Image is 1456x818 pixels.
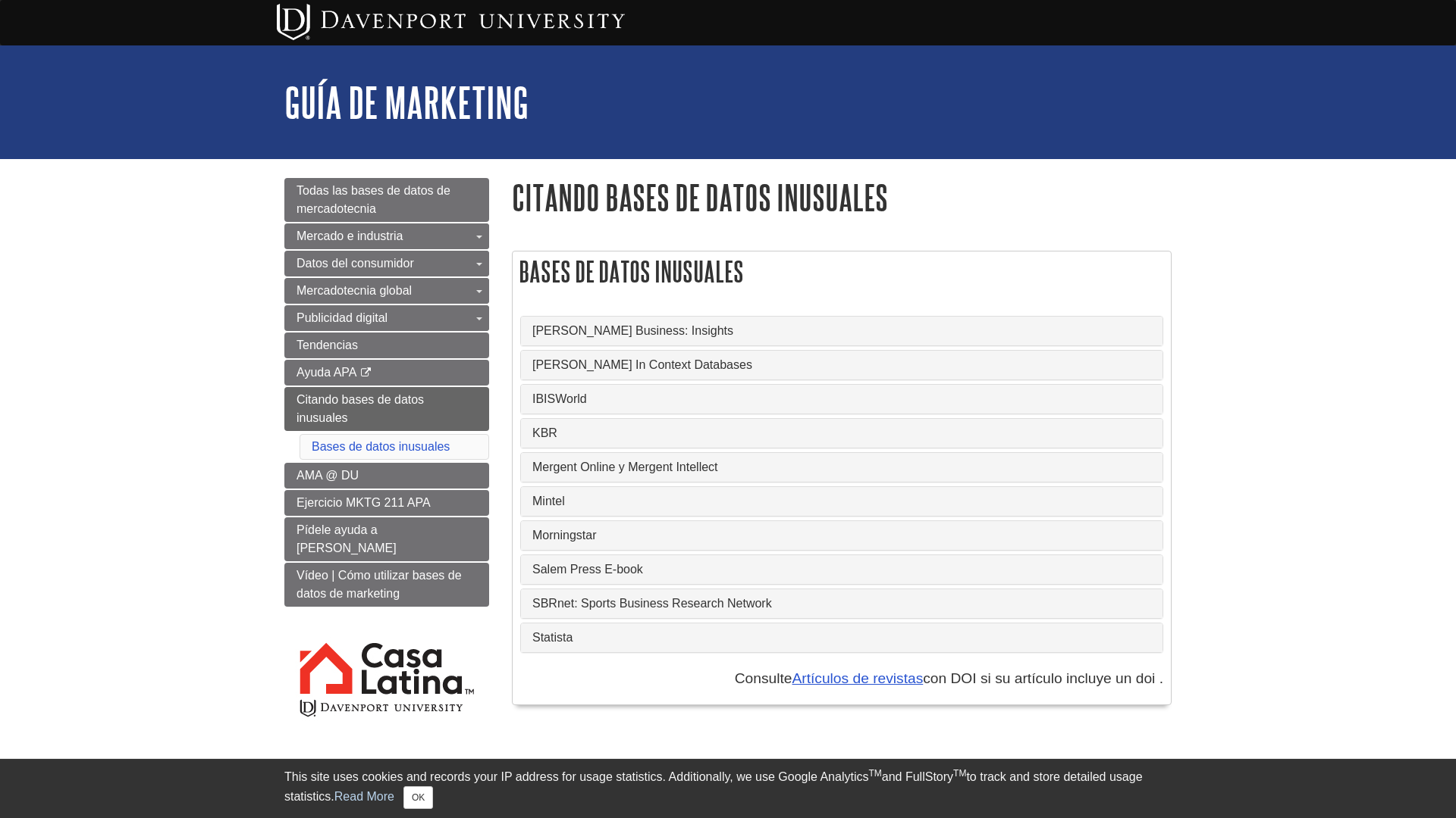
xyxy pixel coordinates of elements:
a: Artículos de revistas [792,670,923,686]
a: SBRnet: Sports Business Research Network [532,597,1151,610]
div: This site uses cookies and records your IP address for usage statistics. Additionally, we use Goo... [284,768,1172,809]
a: [PERSON_NAME] Business: Insights [532,324,1151,338]
a: Mercadotecnia global [284,278,489,304]
a: Mercado e industria [284,223,489,249]
a: Vídeo | Cómo utilizar bases de datos de marketing [284,563,489,607]
a: Datos del consumidor [284,251,489,276]
a: Salem Press E-book [532,563,1151,576]
span: Mercado e industria [297,229,403,242]
sup: TM [868,768,881,779]
img: Davenport University [277,4,625,40]
button: Close [403,786,433,809]
a: KBR [532,426,1151,440]
a: AMA @ DU [284,463,489,489]
span: Tendencias [297,339,358,351]
span: Ejercicio MKTG 211 APA [297,496,431,509]
a: Pídele ayuda a [PERSON_NAME] [284,517,489,561]
span: AMA @ DU [297,469,359,482]
p: Consulte con DOI si su artículo incluye un doi . [520,668,1163,690]
a: [PERSON_NAME] In Context Databases [532,358,1151,372]
a: Citando bases de datos inusuales [284,387,489,431]
a: Statista [532,631,1151,645]
span: Vídeo | Cómo utilizar bases de datos de marketing [297,569,462,600]
a: Guía de Marketing [284,79,529,126]
div: Guide Page Menu [284,178,489,745]
a: Morningstar [532,529,1151,542]
span: Ayuda APA [297,366,356,379]
a: Mergent Online y Mergent Intellect [532,461,1151,474]
a: Bases de datos inusuales [312,440,450,453]
h2: Bases de datos inusuales [513,251,1171,292]
a: Tendencias [284,333,489,358]
span: Mercadotecnia global [297,284,412,297]
a: Ayuda APA [284,360,489,386]
sup: TM [953,768,966,779]
a: Publicidad digital [284,305,489,331]
span: Citando bases de datos inusuales [297,393,424,424]
i: This link opens in a new window [359,368,372,378]
a: Mintel [532,495,1151,508]
span: Pídele ayuda a [PERSON_NAME] [297,523,397,554]
span: Todas las bases de datos de mercadotecnia [297,184,450,215]
a: Read More [334,790,394,803]
a: Ejercicio MKTG 211 APA [284,490,489,516]
span: Datos del consumidor [297,257,414,270]
a: IBISWorld [532,392,1151,406]
h1: Citando bases de datos inusuales [512,178,1172,217]
span: Publicidad digital [297,311,388,324]
a: Todas las bases de datos de mercadotecnia [284,178,489,222]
